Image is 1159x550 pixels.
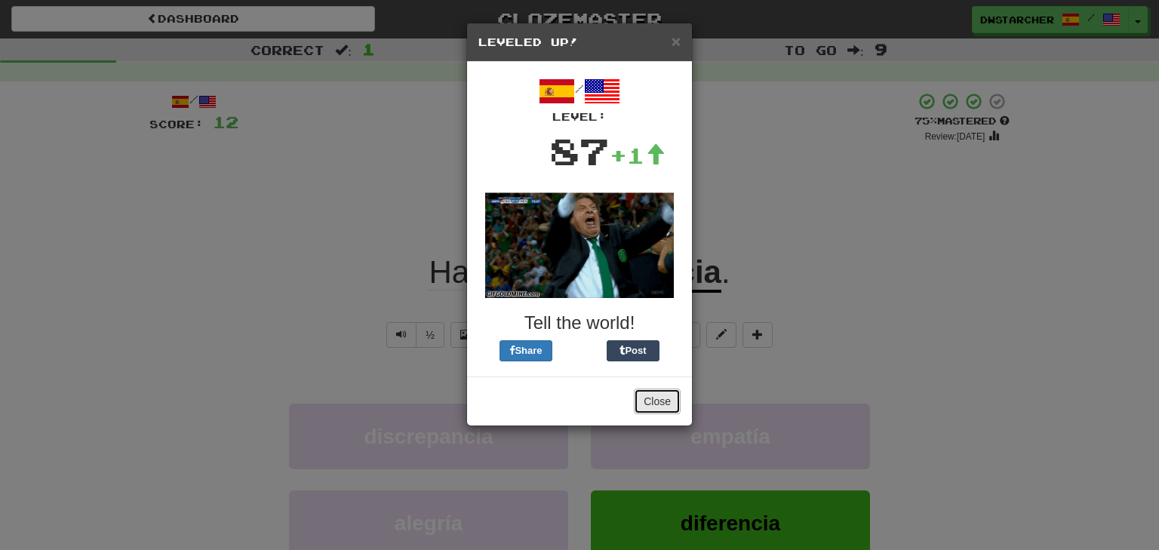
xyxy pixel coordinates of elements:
[607,340,659,361] button: Post
[549,124,610,177] div: 87
[672,32,681,50] span: ×
[478,109,681,124] div: Level:
[478,313,681,333] h3: Tell the world!
[478,35,681,50] h5: Leveled Up!
[478,73,681,124] div: /
[610,140,666,171] div: +1
[672,33,681,49] button: Close
[552,340,607,361] iframe: X Post Button
[485,192,674,298] img: soccer-coach-305de1daf777ce53eb89c6f6bc29008043040bc4dbfb934f710cb4871828419f.gif
[634,389,681,414] button: Close
[500,340,552,361] button: Share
